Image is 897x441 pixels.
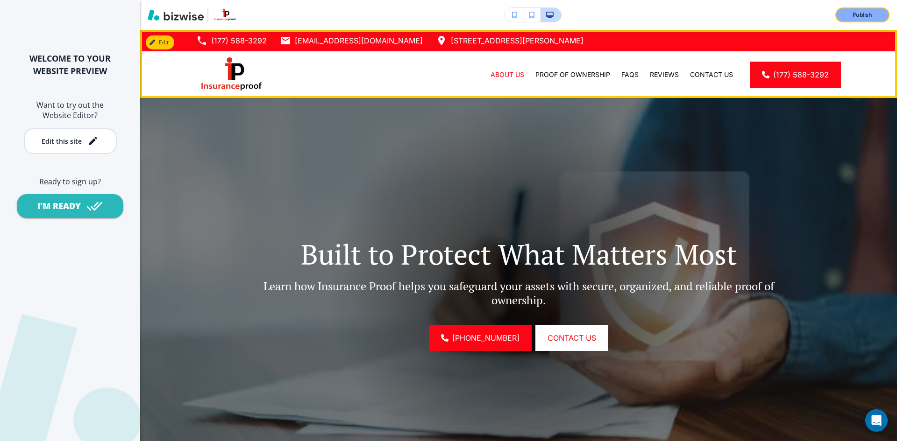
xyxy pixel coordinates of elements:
div: I'M READY [37,200,81,212]
button: CONTACT US [535,325,608,351]
a: (177) 588-3292 [750,62,841,88]
img: Bizwise Logo [148,9,204,21]
p: [EMAIL_ADDRESS][DOMAIN_NAME] [295,34,423,48]
div: Edit this site [42,138,82,145]
p: Reviews [650,70,679,79]
a: [PHONE_NUMBER] [429,325,532,351]
p: Proof of Ownership [535,70,610,79]
a: (177) 588-3292 [196,34,267,48]
p: Publish [853,11,872,19]
h6: Want to try out the Website Editor? [15,100,125,121]
button: Publish [835,7,890,22]
p: FAQs [621,70,639,79]
h6: Ready to sign up? [15,176,125,187]
button: Edit [146,35,174,49]
img: Your Logo [212,8,237,22]
button: Edit this site [24,128,117,154]
a: [EMAIL_ADDRESS][DOMAIN_NAME] [280,34,423,48]
span: [PHONE_NUMBER] [452,332,520,343]
p: About Us [491,70,524,79]
img: Insurance Proof [196,55,266,94]
h2: WELCOME TO YOUR WEBSITE PREVIEW [15,52,125,77]
p: Contact Us [690,70,733,79]
p: (177) 588-3292 [211,34,267,48]
button: I'M READY [17,194,123,218]
span: CONTACT US [548,332,596,343]
a: [STREET_ADDRESS][PERSON_NAME] [436,34,584,48]
span: (177) 588-3292 [773,69,829,80]
p: Learn how Insurance Proof helps you safeguard your assets with secure, organized, and reliable pr... [249,279,788,307]
div: Open Intercom Messenger [865,409,888,432]
p: Built to Protect What Matters Most [249,238,788,271]
p: [STREET_ADDRESS][PERSON_NAME] [451,34,584,48]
